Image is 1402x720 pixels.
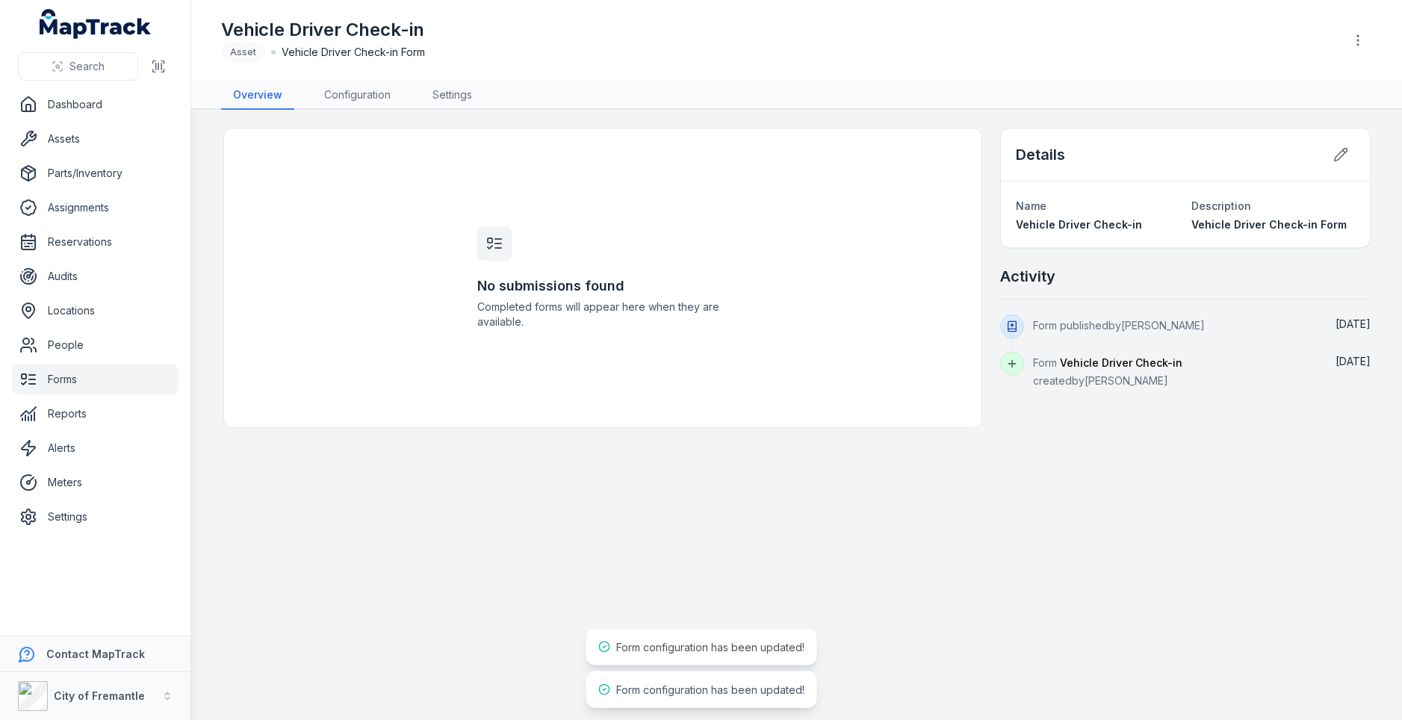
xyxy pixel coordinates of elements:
[12,124,179,154] a: Assets
[221,81,294,110] a: Overview
[12,364,179,394] a: Forms
[1191,218,1347,231] span: Vehicle Driver Check-in Form
[616,683,804,696] span: Form configuration has been updated!
[477,276,728,297] h3: No submissions found
[1191,199,1251,212] span: Description
[12,433,179,463] a: Alerts
[12,193,179,223] a: Assignments
[46,648,145,660] strong: Contact MapTrack
[421,81,484,110] a: Settings
[312,81,403,110] a: Configuration
[12,330,179,360] a: People
[1000,266,1055,287] h2: Activity
[1016,199,1046,212] span: Name
[1016,218,1142,231] span: Vehicle Driver Check-in
[282,45,425,60] span: Vehicle Driver Check-in Form
[221,18,425,42] h1: Vehicle Driver Check-in
[1016,144,1065,165] h2: Details
[477,300,728,329] span: Completed forms will appear here when they are available.
[1336,355,1371,367] time: 09/10/2025, 9:36:21 am
[12,90,179,120] a: Dashboard
[12,227,179,257] a: Reservations
[12,399,179,429] a: Reports
[1336,355,1371,367] span: [DATE]
[12,296,179,326] a: Locations
[12,261,179,291] a: Audits
[18,52,138,81] button: Search
[40,9,152,39] a: MapTrack
[1336,317,1371,330] span: [DATE]
[221,42,265,63] div: Asset
[12,502,179,532] a: Settings
[12,468,179,497] a: Meters
[1060,356,1182,369] span: Vehicle Driver Check-in
[1033,356,1182,387] span: Form created by [PERSON_NAME]
[1336,317,1371,330] time: 15/10/2025, 9:16:08 am
[69,59,105,74] span: Search
[1033,319,1205,332] span: Form published by [PERSON_NAME]
[616,641,804,654] span: Form configuration has been updated!
[54,689,145,702] strong: City of Fremantle
[12,158,179,188] a: Parts/Inventory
